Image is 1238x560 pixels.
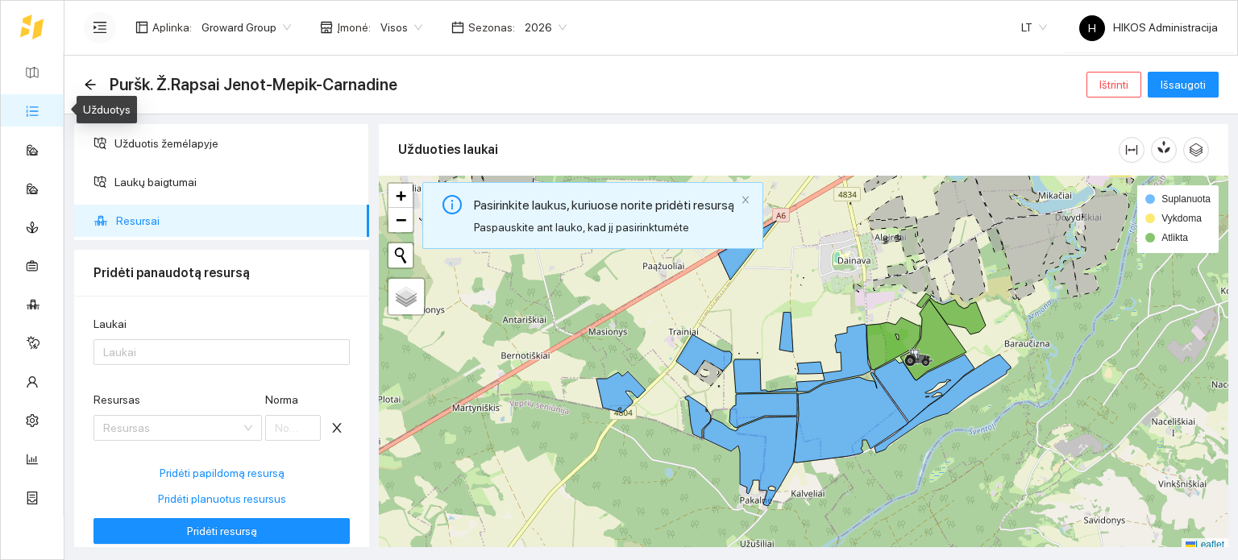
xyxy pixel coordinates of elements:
span: close [741,195,750,205]
span: HIKOS Administracija [1079,21,1218,34]
span: Visos [380,15,422,39]
span: Ištrinti [1099,76,1128,93]
span: column-width [1120,143,1144,156]
label: Resursas [93,392,140,409]
span: + [396,185,406,205]
span: close [325,421,349,434]
a: Užduotys [83,103,131,116]
button: close [741,195,750,205]
span: Pridėti planuotus resursus [158,490,286,508]
span: H [1088,15,1096,41]
label: Norma [265,392,298,409]
span: shop [320,21,333,34]
span: Išsaugoti [1161,76,1206,93]
span: − [396,209,406,230]
button: Išsaugoti [1148,72,1219,97]
input: Resursas [103,416,241,440]
a: Zoom in [388,184,413,208]
input: Norma [265,415,322,441]
div: Pasirinkite laukus, kuriuose norite pridėti resursą [474,195,734,215]
span: Laukų baigtumai [114,166,356,198]
button: Initiate a new search [388,243,413,268]
button: Pridėti planuotus resursus [93,486,350,512]
span: menu-unfold [93,20,107,35]
span: Aplinka : [152,19,192,36]
span: calendar [451,21,464,34]
button: menu-unfold [84,11,116,44]
span: info-circle [442,195,462,214]
span: Puršk. Ž.Rapsai Jenot-Mepik-Carnadine [110,72,397,97]
span: Pridėti papildomą resursą [160,464,285,482]
button: column-width [1119,137,1145,163]
span: Sezonas : [468,19,515,36]
a: Layers [388,279,424,314]
button: close [324,415,350,441]
div: Užduoties laukai [398,127,1119,172]
button: Pridėti papildomą resursą [93,460,350,486]
span: 2026 [525,15,567,39]
span: Suplanuota [1161,193,1211,205]
button: Ištrinti [1086,72,1141,97]
div: Atgal [84,78,97,92]
div: Paspauskite ant lauko, kad jį pasirinktumėte [474,218,734,236]
button: Pridėti resursą [93,518,350,544]
span: layout [135,21,148,34]
span: Įmonė : [337,19,371,36]
a: Zoom out [388,208,413,232]
a: Leaflet [1186,539,1224,550]
span: Pridėti resursą [187,522,257,540]
div: Pridėti panaudotą resursą [93,250,350,296]
span: LT [1021,15,1047,39]
span: Atlikta [1161,232,1188,243]
span: Užduotis žemėlapyje [114,127,356,160]
span: Groward Group [201,15,291,39]
span: Resursai [116,205,356,237]
span: Vykdoma [1161,213,1202,224]
span: arrow-left [84,78,97,91]
label: Laukai [93,316,127,333]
